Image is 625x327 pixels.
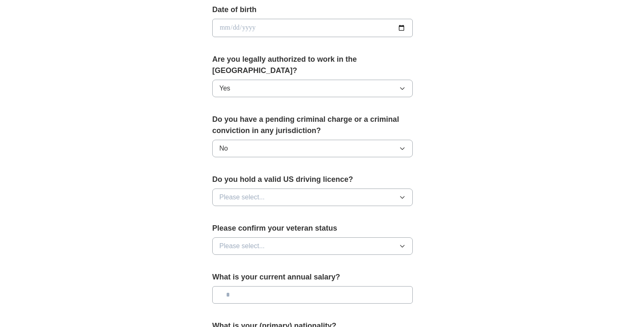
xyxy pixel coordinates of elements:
[212,174,413,185] label: Do you hold a valid US driving licence?
[212,189,413,206] button: Please select...
[219,83,230,93] span: Yes
[212,272,413,283] label: What is your current annual salary?
[219,143,228,153] span: No
[212,140,413,157] button: No
[219,241,265,251] span: Please select...
[212,223,413,234] label: Please confirm your veteran status
[212,237,413,255] button: Please select...
[219,192,265,202] span: Please select...
[212,80,413,97] button: Yes
[212,114,413,136] label: Do you have a pending criminal charge or a criminal conviction in any jurisdiction?
[212,54,413,76] label: Are you legally authorized to work in the [GEOGRAPHIC_DATA]?
[212,4,413,15] label: Date of birth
